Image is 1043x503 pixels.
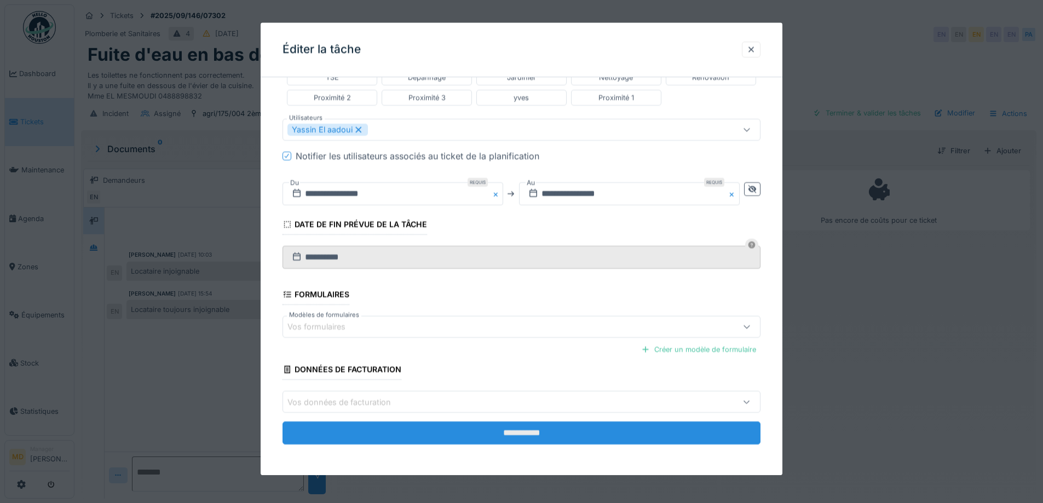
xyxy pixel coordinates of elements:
[283,216,427,235] div: Date de fin prévue de la tâche
[408,72,446,83] div: Dépannage
[526,177,536,189] label: Au
[283,362,401,380] div: Données de facturation
[287,124,368,136] div: Yassin El aadoui
[408,92,446,103] div: Proximité 3
[287,396,406,408] div: Vos données de facturation
[283,286,349,305] div: Formulaires
[314,92,351,103] div: Proximité 2
[287,113,325,123] label: Utilisateurs
[598,92,634,103] div: Proximité 1
[704,178,724,187] div: Requis
[289,177,300,189] label: Du
[692,72,729,83] div: Rénovation
[491,182,503,205] button: Close
[599,72,633,83] div: Nettoyage
[287,311,361,320] label: Modèles de formulaires
[326,72,339,83] div: TSE
[287,321,361,333] div: Vos formulaires
[514,92,529,103] div: yves
[468,178,488,187] div: Requis
[728,182,740,205] button: Close
[637,343,760,357] div: Créer un modèle de formulaire
[283,43,361,56] h3: Éditer la tâche
[296,149,539,163] div: Notifier les utilisateurs associés au ticket de la planification
[507,72,536,83] div: Jardinier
